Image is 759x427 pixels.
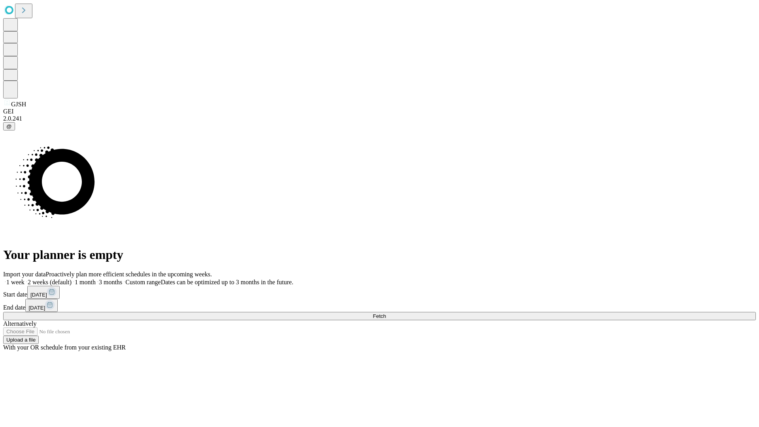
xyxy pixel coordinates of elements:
span: Fetch [373,313,386,319]
div: Start date [3,286,756,299]
div: GEI [3,108,756,115]
button: [DATE] [27,286,60,299]
div: 2.0.241 [3,115,756,122]
button: Upload a file [3,336,39,344]
span: [DATE] [30,292,47,298]
button: [DATE] [25,299,58,312]
button: @ [3,122,15,130]
span: 1 month [75,279,96,285]
span: Proactively plan more efficient schedules in the upcoming weeks. [46,271,212,278]
span: 1 week [6,279,25,285]
span: 3 months [99,279,122,285]
div: End date [3,299,756,312]
span: GJSH [11,101,26,108]
span: Import your data [3,271,46,278]
span: Alternatively [3,320,36,327]
span: With your OR schedule from your existing EHR [3,344,126,351]
span: Dates can be optimized up to 3 months in the future. [161,279,293,285]
button: Fetch [3,312,756,320]
h1: Your planner is empty [3,248,756,262]
span: @ [6,123,12,129]
span: Custom range [125,279,160,285]
span: [DATE] [28,305,45,311]
span: 2 weeks (default) [28,279,72,285]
